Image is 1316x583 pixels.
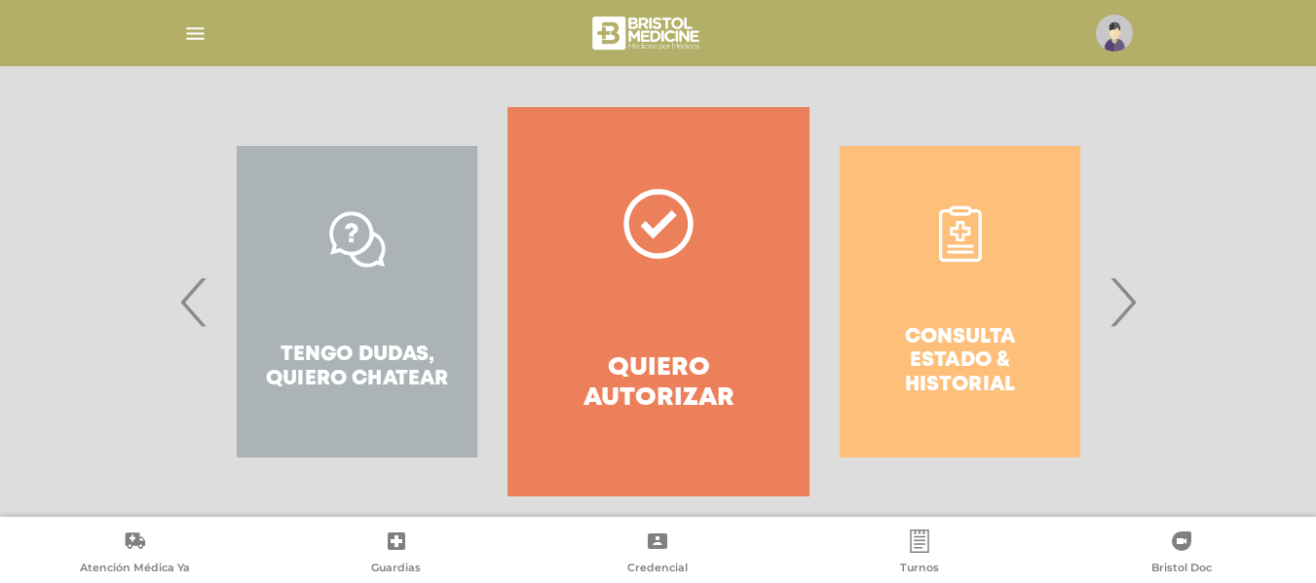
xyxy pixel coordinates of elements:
[589,10,705,56] img: bristol-medicine-blanco.png
[1104,249,1142,354] span: Next
[527,529,789,579] a: Credencial
[508,107,808,496] a: Quiero autorizar
[627,561,688,578] span: Credencial
[1096,15,1133,52] img: profile-placeholder.svg
[1151,561,1212,578] span: Bristol Doc
[1050,529,1312,579] a: Bristol Doc
[4,529,266,579] a: Atención Médica Ya
[183,21,207,46] img: Cober_menu-lines-white.svg
[543,353,773,414] h4: Quiero autorizar
[175,249,213,354] span: Previous
[266,529,528,579] a: Guardias
[371,561,421,578] span: Guardias
[789,529,1051,579] a: Turnos
[900,561,939,578] span: Turnos
[80,561,190,578] span: Atención Médica Ya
